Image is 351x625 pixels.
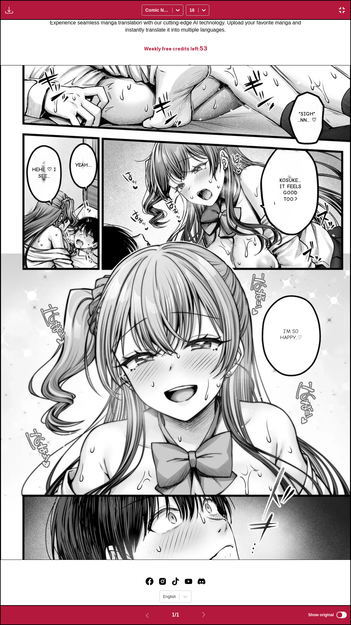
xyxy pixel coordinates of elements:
[1,65,350,560] img: Manga Panel
[336,612,347,618] input: Show original
[200,611,208,618] img: Next page
[275,176,305,204] p: Kosuke... It feels good too.?
[172,612,179,618] span: 1 / 1
[30,165,58,180] p: Hehe ♡ I see...
[279,327,303,342] p: I'm so happy...♡
[5,6,13,14] img: Download translated images
[308,613,334,617] span: Show original
[143,612,151,619] img: Previous page
[74,161,93,170] p: Yeah....
[293,110,321,125] p: *Sigh* ...Nn... ♡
